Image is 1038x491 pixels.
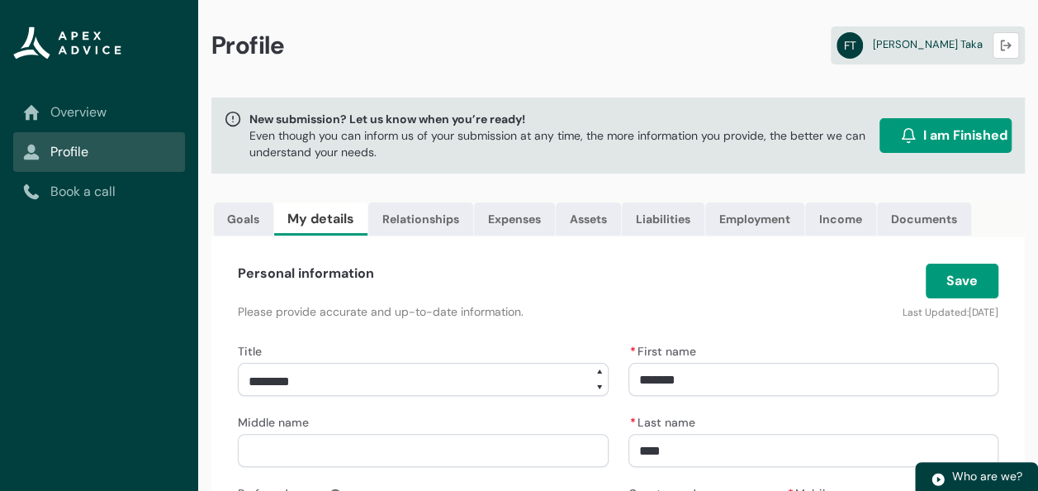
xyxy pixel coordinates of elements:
[238,411,315,431] label: Middle name
[873,37,983,51] span: [PERSON_NAME] Taka
[805,203,876,236] a: Income
[214,203,273,236] a: Goals
[23,182,175,202] a: Book a call
[879,118,1012,153] button: I am Finished
[13,26,121,60] img: Apex Advice Group
[238,264,374,284] h4: Personal information
[900,127,917,144] img: alarm.svg
[249,111,873,127] span: New submission? Let us know when you’re ready!
[211,30,285,61] span: Profile
[249,127,873,160] p: Even though you can inform us of your submission at any time, the more information you provide, t...
[952,469,1022,484] span: Who are we?
[238,303,738,320] p: Please provide accurate and up-to-date information.
[903,306,969,319] lightning-formatted-text: Last Updated:
[931,472,946,487] img: play.svg
[837,32,863,59] abbr: FT
[274,203,367,236] a: My details
[238,344,262,359] span: Title
[628,340,703,360] label: First name
[23,142,175,162] a: Profile
[630,415,636,430] abbr: required
[923,126,1007,145] span: I am Finished
[969,306,998,319] lightning-formatted-date-time: [DATE]
[705,203,804,236] a: Employment
[630,344,636,359] abbr: required
[368,203,473,236] a: Relationships
[474,203,555,236] a: Expenses
[13,93,185,212] nav: Sub page
[622,203,704,236] a: Liabilities
[628,411,702,431] label: Last name
[877,203,971,236] a: Documents
[831,26,1025,64] a: FT[PERSON_NAME] Taka
[993,32,1019,59] button: Logout
[556,203,621,236] a: Assets
[23,102,175,122] a: Overview
[926,264,998,298] button: Save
